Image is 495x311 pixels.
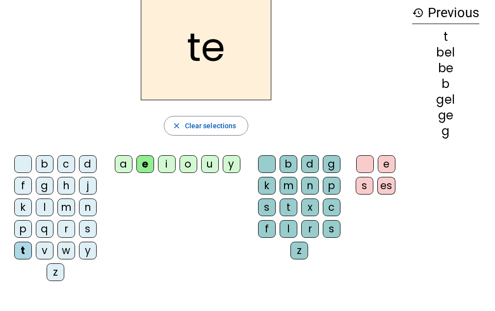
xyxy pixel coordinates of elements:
div: k [14,198,32,216]
div: u [201,155,219,173]
div: e [378,155,395,173]
div: r [301,220,319,238]
div: d [301,155,319,173]
mat-icon: close [172,121,181,130]
div: f [14,177,32,195]
div: n [79,198,97,216]
div: a [115,155,132,173]
div: g [412,125,479,137]
div: d [79,155,97,173]
div: y [79,242,97,259]
div: h [57,177,75,195]
div: f [258,220,276,238]
div: b [280,155,297,173]
button: Clear selections [164,116,249,136]
div: g [323,155,340,173]
div: l [280,220,297,238]
div: z [290,242,308,259]
div: p [323,177,340,195]
div: v [36,242,53,259]
div: c [57,155,75,173]
div: t [412,31,479,43]
div: t [14,242,32,259]
div: o [180,155,197,173]
div: i [158,155,176,173]
div: m [57,198,75,216]
div: c [323,198,340,216]
div: m [280,177,297,195]
div: bel [412,47,479,58]
div: es [377,177,395,195]
div: b [36,155,53,173]
div: q [36,220,53,238]
div: e [136,155,154,173]
div: w [57,242,75,259]
h3: Previous [412,2,479,24]
div: s [356,177,373,195]
div: l [36,198,53,216]
div: gel [412,94,479,106]
div: j [79,177,97,195]
div: n [301,177,319,195]
span: Clear selections [185,120,236,132]
div: p [14,220,32,238]
mat-icon: history [412,7,424,19]
div: z [47,263,64,281]
div: r [57,220,75,238]
div: x [301,198,319,216]
div: g [36,177,53,195]
div: t [280,198,297,216]
div: s [79,220,97,238]
div: y [223,155,240,173]
div: s [323,220,340,238]
div: s [258,198,276,216]
div: k [258,177,276,195]
div: be [412,62,479,74]
div: b [412,78,479,90]
div: ge [412,110,479,121]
